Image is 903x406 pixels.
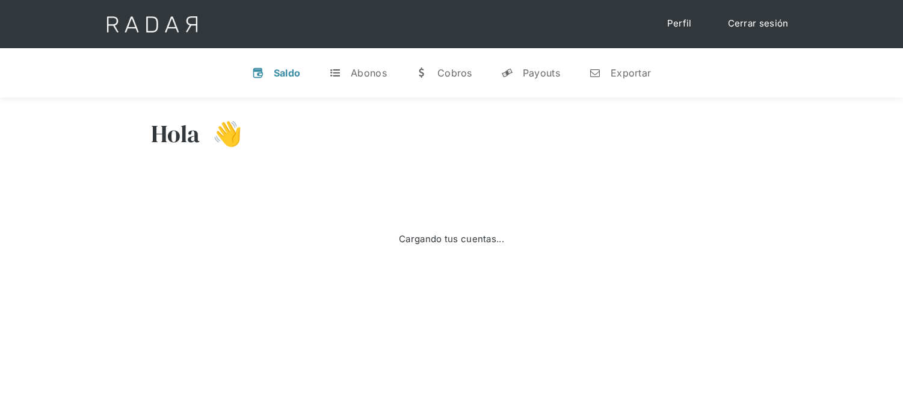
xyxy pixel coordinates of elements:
[501,67,513,79] div: y
[589,67,601,79] div: n
[416,67,428,79] div: w
[523,67,560,79] div: Payouts
[437,67,472,79] div: Cobros
[200,119,242,149] h3: 👋
[329,67,341,79] div: t
[716,12,801,36] a: Cerrar sesión
[611,67,651,79] div: Exportar
[399,233,504,246] div: Cargando tus cuentas...
[655,12,704,36] a: Perfil
[274,67,301,79] div: Saldo
[252,67,264,79] div: v
[151,119,200,149] h3: Hola
[351,67,387,79] div: Abonos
